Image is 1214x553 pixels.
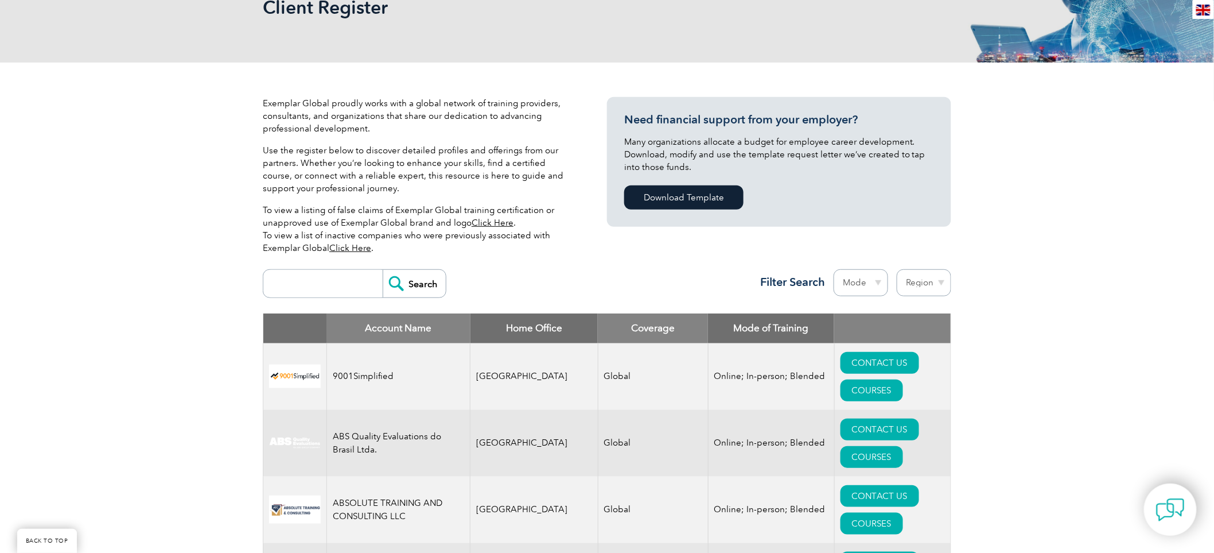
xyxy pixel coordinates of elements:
td: ABSOLUTE TRAINING AND CONSULTING LLC [327,477,470,543]
th: : activate to sort column ascending [834,314,951,343]
th: Mode of Training: activate to sort column ascending [708,314,834,343]
td: [GEOGRAPHIC_DATA] [470,477,598,543]
td: Online; In-person; Blended [708,410,834,477]
img: contact-chat.png [1156,496,1185,524]
a: COURSES [841,446,903,468]
td: Online; In-person; Blended [708,477,834,543]
p: Exemplar Global proudly works with a global network of training providers, consultants, and organ... [263,97,573,135]
a: Click Here [329,243,371,253]
td: Global [598,410,708,477]
td: [GEOGRAPHIC_DATA] [470,343,598,410]
img: 37c9c059-616f-eb11-a812-002248153038-logo.png [269,365,321,388]
h3: Filter Search [753,275,825,289]
h3: Need financial support from your employer? [624,113,934,127]
a: Download Template [624,185,744,210]
a: COURSES [841,513,903,535]
p: Many organizations allocate a budget for employee career development. Download, modify and use th... [624,136,934,173]
td: ABS Quality Evaluations do Brasil Ltda. [327,410,470,477]
input: Search [383,270,446,297]
th: Account Name: activate to sort column descending [327,314,470,343]
a: Click Here [472,218,513,228]
td: [GEOGRAPHIC_DATA] [470,410,598,477]
th: Home Office: activate to sort column ascending [470,314,598,343]
p: Use the register below to discover detailed profiles and offerings from our partners. Whether you... [263,144,573,195]
img: c92924ac-d9bc-ea11-a814-000d3a79823d-logo.jpg [269,437,321,450]
a: CONTACT US [841,485,919,507]
td: Global [598,343,708,410]
td: 9001Simplified [327,343,470,410]
a: BACK TO TOP [17,529,77,553]
p: To view a listing of false claims of Exemplar Global training certification or unapproved use of ... [263,204,573,254]
img: 16e092f6-eadd-ed11-a7c6-00224814fd52-logo.png [269,496,321,524]
a: CONTACT US [841,352,919,374]
a: CONTACT US [841,419,919,440]
img: en [1196,5,1211,16]
td: Global [598,477,708,543]
th: Coverage: activate to sort column ascending [598,314,708,343]
td: Online; In-person; Blended [708,343,834,410]
a: COURSES [841,380,903,401]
